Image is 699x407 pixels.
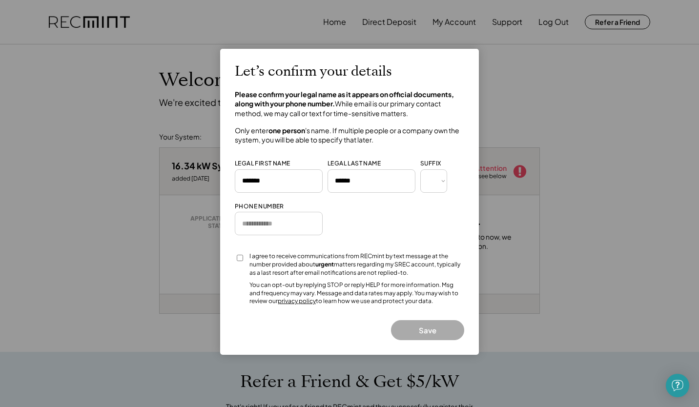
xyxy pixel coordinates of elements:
h4: While email is our primary contact method, we may call or text for time-sensitive matters. [235,90,464,119]
div: SUFFIX [420,160,441,168]
button: Save [391,320,464,340]
div: PHONE NUMBER [235,203,284,211]
div: I agree to receive communications from RECmint by text message at the number provided about matte... [249,252,464,277]
div: You can opt-out by replying STOP or reply HELP for more information. Msg and frequency may vary. ... [249,281,464,305]
div: LEGAL FIRST NAME [235,160,290,168]
strong: Please confirm your legal name as it appears on official documents, along with your phone number. [235,90,455,108]
strong: urgent [315,261,334,268]
div: Open Intercom Messenger [666,374,689,397]
h2: Let’s confirm your details [235,63,392,80]
h4: Only enter 's name. If multiple people or a company own the system, you will be able to specify t... [235,126,464,145]
strong: one person [268,126,305,135]
div: LEGAL LAST NAME [328,160,381,168]
a: privacy policy [278,297,316,305]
